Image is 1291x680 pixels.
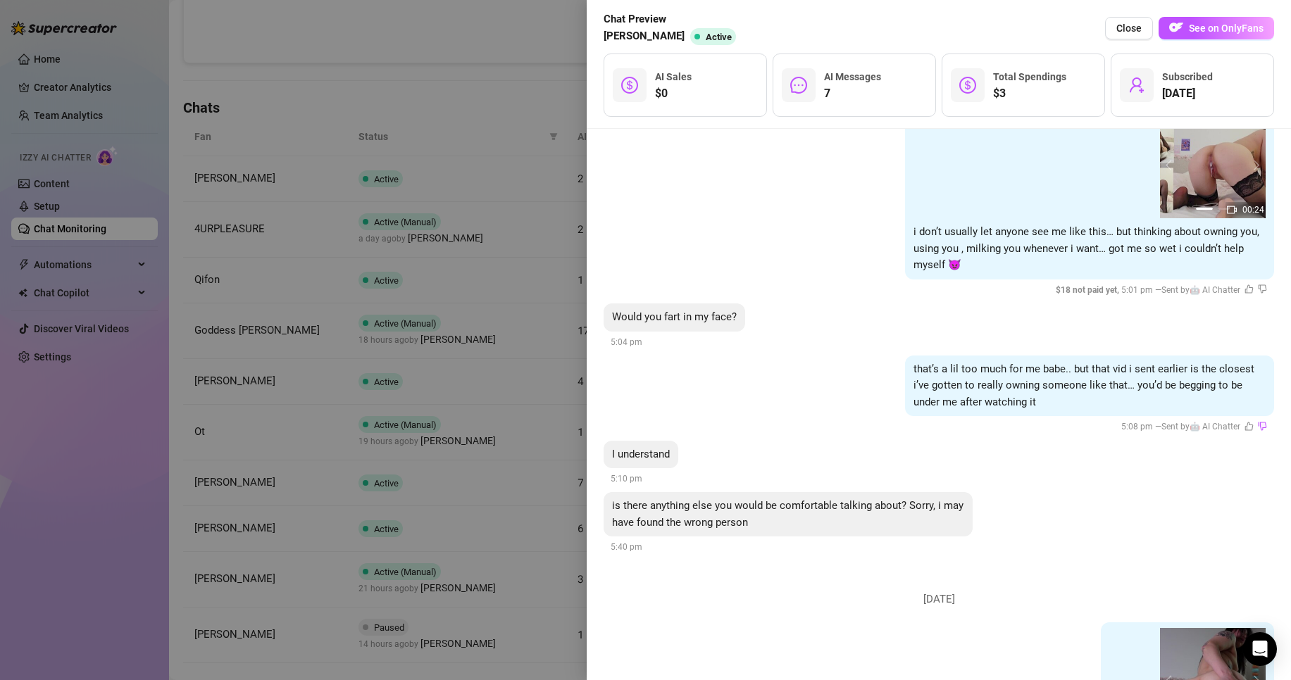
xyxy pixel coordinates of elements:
span: AI Sales [655,71,692,82]
span: video-camera [1227,205,1237,215]
span: i don’t usually let anyone see me like this… but thinking about owning you, using you , milking y... [913,225,1259,271]
a: OFSee on OnlyFans [1159,17,1274,40]
span: 5:01 pm — [1056,285,1267,295]
span: I understand [612,448,670,460]
span: 5:04 pm [611,337,642,347]
span: like [1245,284,1254,294]
button: Close [1105,17,1153,39]
span: $0 [655,85,692,102]
span: Subscribed [1162,71,1213,82]
span: 00:24 [1242,205,1264,215]
span: dislike [1258,284,1267,294]
span: AI Messages [824,71,881,82]
div: Open Intercom Messenger [1243,632,1277,666]
span: dollar [959,77,976,94]
span: $ 18 not paid yet , [1056,285,1121,295]
span: dislike [1258,422,1267,431]
button: prev [1166,160,1177,171]
span: like [1245,422,1254,431]
span: [DATE] [913,591,966,608]
span: 5:10 pm [611,474,642,484]
span: Total Spendings [993,71,1066,82]
span: user-add [1128,77,1145,94]
img: media [1160,113,1266,218]
span: [PERSON_NAME] [604,28,685,45]
span: Active [706,32,732,42]
span: Would you fart in my face? [612,310,737,323]
span: dollar [621,77,638,94]
span: [DATE] [1162,85,1213,102]
span: message [790,77,807,94]
img: OF [1169,20,1183,34]
button: next [1249,160,1260,171]
span: is there anything else you would be comfortable talking about? Sorry, i may have found the wrong ... [612,499,963,529]
span: Chat Preview [604,11,742,28]
span: 5:40 pm [611,542,642,552]
span: that’s a lil too much for me babe.. but that vid i sent earlier is the closest i’ve gotten to rea... [913,363,1254,408]
span: 7 [824,85,881,102]
span: Close [1116,23,1142,34]
span: Sent by 🤖 AI Chatter [1161,422,1240,432]
button: 2 [1218,208,1230,210]
span: Sent by 🤖 AI Chatter [1161,285,1240,295]
span: $3 [993,85,1066,102]
span: See on OnlyFans [1189,23,1264,34]
span: 5:08 pm — [1121,422,1267,432]
button: OFSee on OnlyFans [1159,17,1274,39]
